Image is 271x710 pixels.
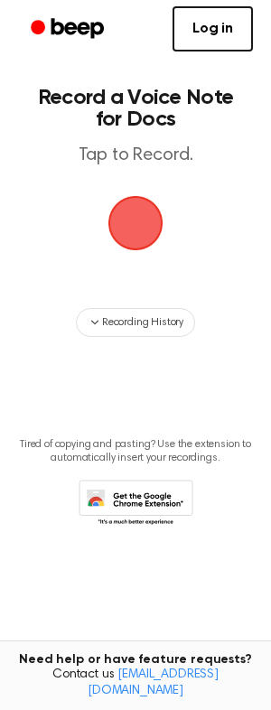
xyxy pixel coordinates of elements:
[88,668,219,697] a: [EMAIL_ADDRESS][DOMAIN_NAME]
[33,87,238,130] h1: Record a Voice Note for Docs
[76,308,195,337] button: Recording History
[102,314,183,331] span: Recording History
[108,196,163,250] button: Beep Logo
[11,668,260,699] span: Contact us
[33,145,238,167] p: Tap to Record.
[173,6,253,51] a: Log in
[14,438,257,465] p: Tired of copying and pasting? Use the extension to automatically insert your recordings.
[18,12,120,47] a: Beep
